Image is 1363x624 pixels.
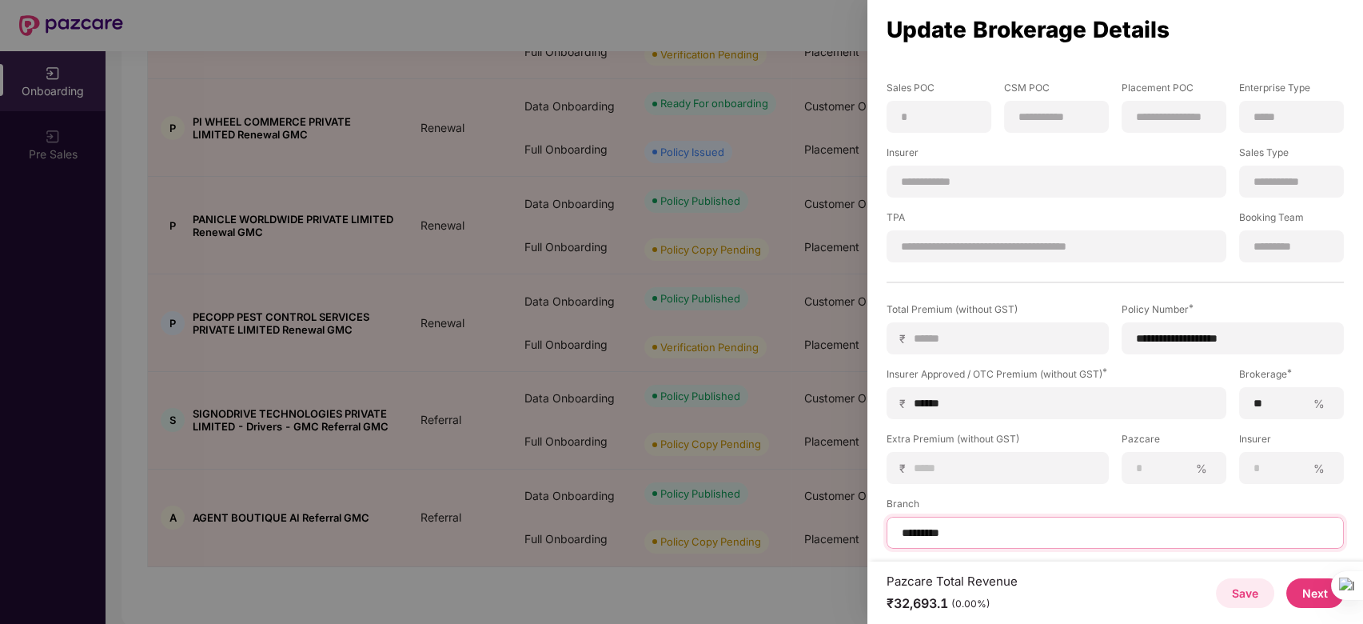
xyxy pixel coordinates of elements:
label: Booking Team [1239,210,1344,230]
label: Branch [887,497,1344,517]
label: Sales Type [1239,146,1344,166]
div: Insurer Approved / OTC Premium (without GST) [887,367,1226,381]
label: Enterprise Type [1239,81,1344,101]
label: Sales POC [887,81,991,101]
span: % [1307,396,1331,411]
span: % [1190,461,1214,476]
span: % [1307,461,1331,476]
label: Pazcare [1122,432,1226,452]
label: TPA [887,210,1226,230]
button: Next [1286,578,1344,608]
button: Save [1216,578,1274,608]
span: ₹ [899,396,912,411]
span: ₹ [899,331,912,346]
label: Placement POC [1122,81,1226,101]
div: ₹32,693.1 [887,595,1018,612]
label: CSM POC [1004,81,1109,101]
span: ₹ [899,461,912,476]
label: Total Premium (without GST) [887,302,1109,322]
div: Policy Number [1122,302,1344,316]
label: Insurer [1239,432,1344,452]
label: Insurer [887,146,1226,166]
div: Update Brokerage Details [887,21,1344,38]
label: Extra Premium (without GST) [887,432,1109,452]
div: (0.00%) [951,598,990,610]
div: Pazcare Total Revenue [887,574,1018,589]
div: Brokerage [1239,367,1344,381]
